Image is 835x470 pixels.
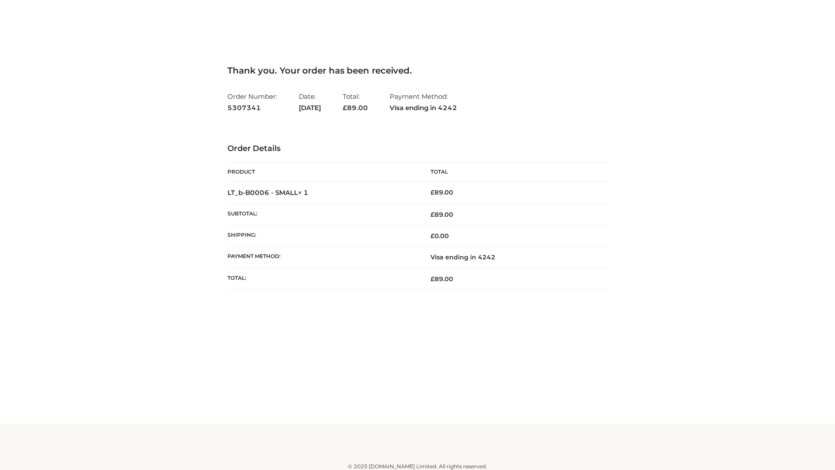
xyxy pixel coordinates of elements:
bdi: 0.00 [431,232,449,240]
th: Subtotal: [227,204,417,225]
strong: × 1 [298,188,308,197]
strong: Visa ending in 4242 [390,102,457,114]
strong: LT_b-B0006 - SMALL [227,188,308,197]
span: £ [431,275,434,283]
span: £ [431,188,434,196]
span: £ [431,211,434,218]
th: Product [227,162,417,182]
bdi: 89.00 [431,188,453,196]
span: £ [431,232,434,240]
td: Visa ending in 4242 [417,247,608,268]
span: 89.00 [343,104,368,112]
h3: Thank you. Your order has been received. [227,65,608,76]
span: 89.00 [431,275,453,283]
th: Total [417,162,608,182]
strong: 5307341 [227,102,277,114]
li: Order Number: [227,89,277,115]
li: Date: [299,89,321,115]
h3: Order Details [227,144,608,154]
strong: [DATE] [299,102,321,114]
li: Payment Method: [390,89,457,115]
span: 89.00 [431,211,453,218]
th: Payment method: [227,247,417,268]
th: Total: [227,268,417,289]
th: Shipping: [227,225,417,247]
li: Total: [343,89,368,115]
span: £ [343,104,347,112]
